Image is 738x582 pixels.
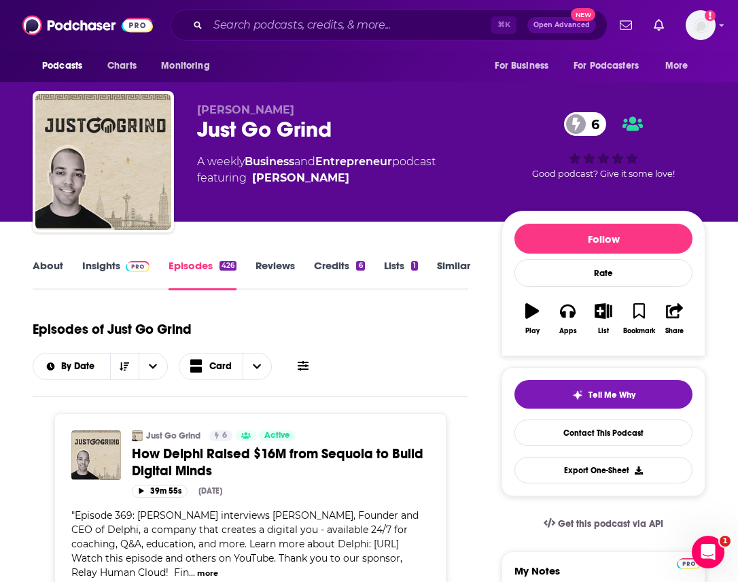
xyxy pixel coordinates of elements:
[35,94,171,230] img: Just Go Grind
[189,566,195,579] span: ...
[564,112,606,136] a: 6
[525,327,540,335] div: Play
[411,261,418,271] div: 1
[169,259,236,290] a: Episodes426
[71,509,419,579] span: "
[197,154,436,186] div: A weekly podcast
[559,327,577,335] div: Apps
[256,259,295,290] a: Reviews
[614,14,637,37] a: Show notifications dropdown
[491,16,516,34] span: ⌘ K
[33,259,63,290] a: About
[527,17,596,33] button: Open AdvancedNew
[437,259,470,290] a: Similar
[197,170,436,186] span: featuring
[146,430,200,441] a: Just Go Grind
[126,261,150,272] img: Podchaser Pro
[33,53,100,79] button: open menu
[252,170,349,186] a: Justin Gordon
[33,321,192,338] h1: Episodes of Just Go Grind
[314,259,364,290] a: Credits6
[514,224,692,254] button: Follow
[110,354,139,379] button: Sort Direction
[42,56,82,75] span: Podcasts
[578,112,606,136] span: 6
[99,53,145,79] a: Charts
[264,429,290,443] span: Active
[514,380,692,409] button: tell me why sparkleTell Me Why
[198,486,222,496] div: [DATE]
[656,53,705,79] button: open menu
[259,430,296,441] a: Active
[572,390,583,400] img: tell me why sparkle
[586,294,621,343] button: List
[677,556,701,569] a: Pro website
[550,294,585,343] button: Apps
[657,294,692,343] button: Share
[571,8,595,21] span: New
[485,53,565,79] button: open menu
[588,390,635,400] span: Tell Me Why
[574,56,639,75] span: For Podcasters
[179,353,273,380] button: Choose View
[565,53,658,79] button: open menu
[514,457,692,483] button: Export One-Sheet
[61,362,99,371] span: By Date
[219,261,236,271] div: 426
[197,103,294,116] span: [PERSON_NAME]
[558,518,663,530] span: Get this podcast via API
[315,155,392,168] a: Entrepreneur
[139,354,167,379] button: open menu
[533,507,674,541] a: Get this podcast via API
[222,429,227,443] span: 6
[686,10,716,40] button: Show profile menu
[132,430,143,441] img: Just Go Grind
[665,327,684,335] div: Share
[208,14,491,36] input: Search podcasts, credits, & more...
[132,485,188,498] button: 39m 55s
[692,536,724,568] iframe: Intercom live chat
[514,294,550,343] button: Play
[677,558,701,569] img: Podchaser Pro
[33,362,110,371] button: open menu
[171,10,608,41] div: Search podcasts, credits, & more...
[705,10,716,21] svg: Add a profile image
[532,169,675,179] span: Good podcast? Give it some love!
[623,327,655,335] div: Bookmark
[33,353,168,380] h2: Choose List sort
[686,10,716,40] span: Logged in as AnthonyLam
[71,509,419,579] span: Episode 369: [PERSON_NAME] interviews [PERSON_NAME], Founder and CEO of Delphi, a company that cr...
[665,56,688,75] span: More
[245,155,294,168] a: Business
[514,420,692,446] a: Contact This Podcast
[197,568,218,579] button: more
[356,261,364,271] div: 6
[71,430,121,480] img: How Delphi Raised $16M from Sequoia to Build Digital Minds
[502,103,705,188] div: 6Good podcast? Give it some love!
[209,430,232,441] a: 6
[514,259,692,287] div: Rate
[686,10,716,40] img: User Profile
[209,362,232,371] span: Card
[132,445,429,479] a: How Delphi Raised $16M from Sequoia to Build Digital Minds
[533,22,590,29] span: Open Advanced
[107,56,137,75] span: Charts
[384,259,418,290] a: Lists1
[132,445,423,479] span: How Delphi Raised $16M from Sequoia to Build Digital Minds
[152,53,227,79] button: open menu
[648,14,669,37] a: Show notifications dropdown
[495,56,548,75] span: For Business
[82,259,150,290] a: InsightsPodchaser Pro
[621,294,656,343] button: Bookmark
[598,327,609,335] div: List
[161,56,209,75] span: Monitoring
[22,12,153,38] img: Podchaser - Follow, Share and Rate Podcasts
[720,536,731,547] span: 1
[294,155,315,168] span: and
